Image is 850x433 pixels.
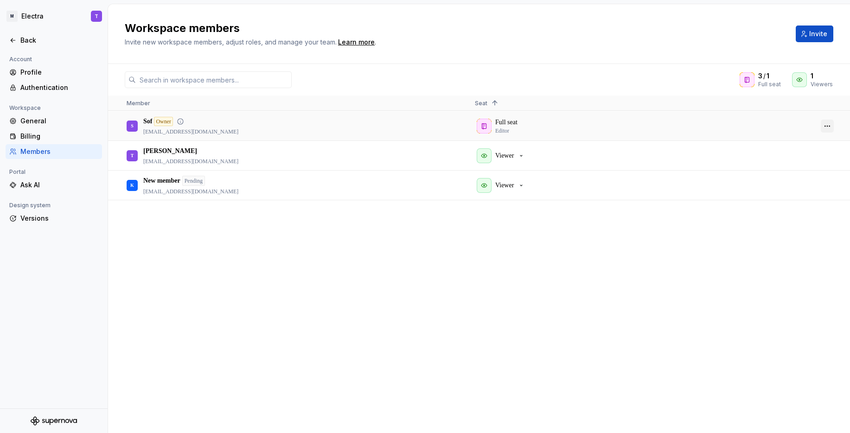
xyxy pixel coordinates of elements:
h2: Workspace members [125,21,785,36]
a: Ask AI [6,178,102,192]
button: Viewer [475,176,529,195]
a: Back [6,33,102,48]
div: Owner [154,117,173,126]
div: Versions [20,214,98,223]
div: Authentication [20,83,98,92]
div: S [131,117,134,135]
p: [PERSON_NAME] [143,146,197,156]
div: Account [6,54,36,65]
p: Viewer [495,151,514,160]
a: Versions [6,211,102,226]
span: Member [127,100,150,107]
span: 1 [811,71,813,81]
a: Members [6,144,102,159]
div: Pending [182,176,205,186]
span: Invite [809,29,827,38]
span: 3 [758,71,762,81]
button: Viewer [475,146,529,165]
span: Invite new workspace members, adjust roles, and manage your team. [125,38,337,46]
div: / [758,71,781,81]
div: K [130,176,134,194]
a: Billing [6,129,102,144]
a: Authentication [6,80,102,95]
div: Full seat [758,81,781,88]
div: Portal [6,166,29,178]
div: M [6,11,18,22]
div: Viewers [811,81,833,88]
div: Profile [20,68,98,77]
div: General [20,116,98,126]
button: MElectraT [2,6,106,26]
div: Back [20,36,98,45]
p: New member [143,176,180,185]
span: Seat [475,100,487,107]
p: [EMAIL_ADDRESS][DOMAIN_NAME] [143,128,238,135]
p: [EMAIL_ADDRESS][DOMAIN_NAME] [143,158,238,165]
button: Invite [796,25,833,42]
div: T [95,13,98,20]
p: Sof [143,117,152,126]
input: Search in workspace members... [136,71,292,88]
a: Learn more [338,38,375,47]
p: [EMAIL_ADDRESS][DOMAIN_NAME] [143,188,238,195]
div: Billing [20,132,98,141]
div: Design system [6,200,54,211]
span: . [337,39,376,46]
a: General [6,114,102,128]
div: T [131,146,134,165]
svg: Supernova Logo [31,416,77,426]
a: Profile [6,65,102,80]
span: 1 [767,71,769,81]
p: Viewer [495,181,514,190]
div: Members [20,147,98,156]
div: Workspace [6,102,45,114]
div: Ask AI [20,180,98,190]
div: Electra [21,12,44,21]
